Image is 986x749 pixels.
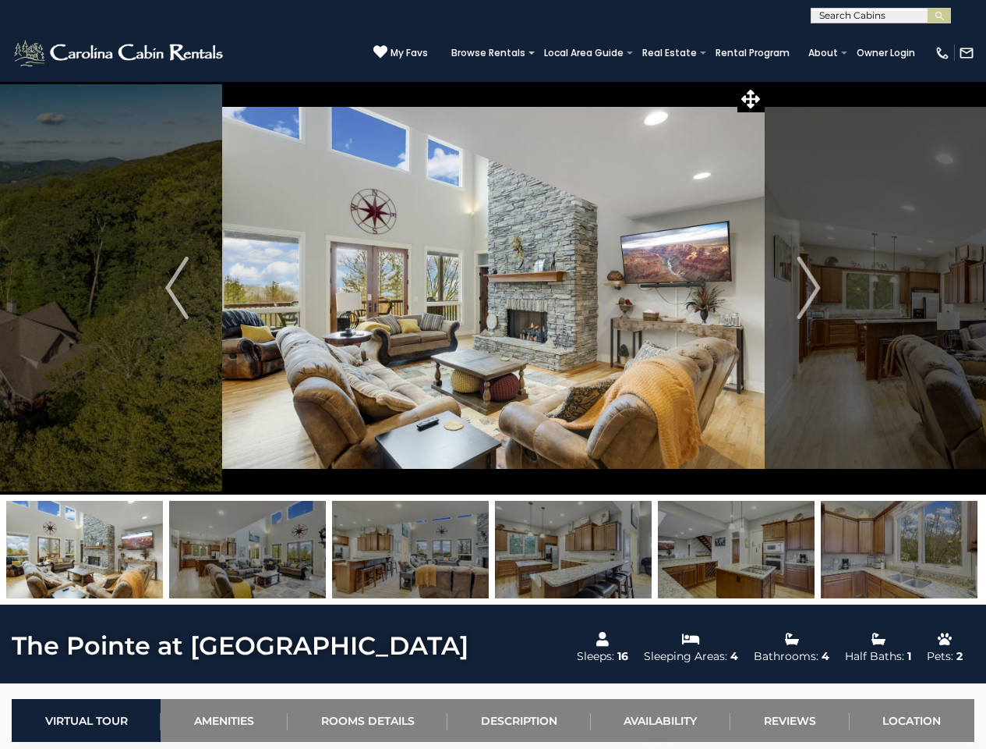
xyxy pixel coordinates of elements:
img: arrow [797,257,821,319]
a: Reviews [730,699,849,742]
a: Rental Program [708,42,797,64]
img: White-1-2.png [12,37,228,69]
img: arrow [165,257,189,319]
img: mail-regular-white.png [959,45,974,61]
img: 163675144 [332,501,489,598]
img: 163675142 [821,501,977,598]
a: My Favs [373,44,428,61]
a: Browse Rentals [444,42,533,64]
img: 163675143 [495,501,652,598]
img: 163686583 [6,501,163,598]
img: 163675145 [169,501,326,598]
a: About [800,42,846,64]
span: My Favs [391,46,428,60]
a: Local Area Guide [536,42,631,64]
a: Description [447,699,590,742]
button: Next [764,81,853,495]
img: 163686585 [658,501,815,598]
a: Virtual Tour [12,699,161,742]
a: Amenities [161,699,287,742]
a: Location [850,699,974,742]
a: Rooms Details [288,699,447,742]
a: Real Estate [634,42,705,64]
a: Availability [591,699,730,742]
button: Previous [133,81,222,495]
img: phone-regular-white.png [935,45,950,61]
a: Owner Login [849,42,923,64]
